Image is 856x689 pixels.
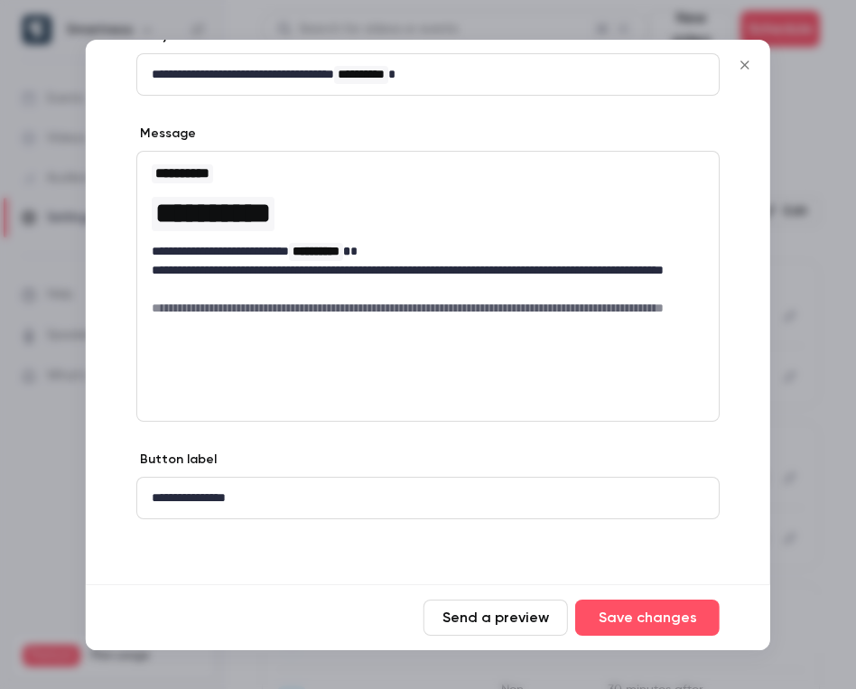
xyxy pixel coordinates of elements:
[137,54,719,95] div: editor
[575,600,720,636] button: Save changes
[423,600,568,636] button: Send a preview
[137,478,719,518] div: editor
[727,47,763,83] button: Close
[136,451,217,469] label: Button label
[136,125,196,143] label: Message
[137,152,719,346] div: editor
